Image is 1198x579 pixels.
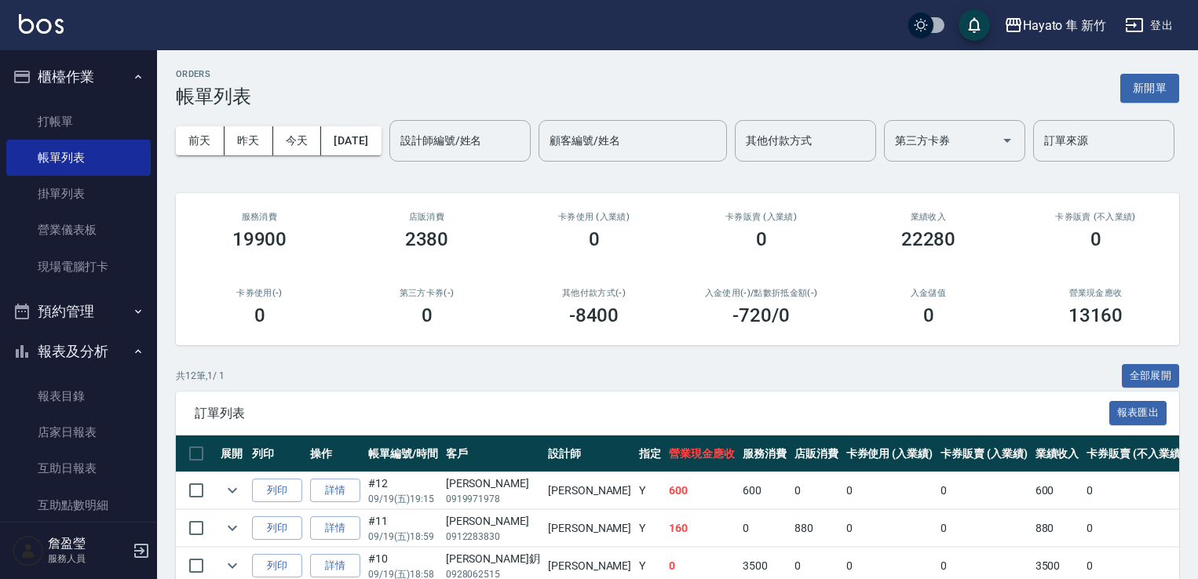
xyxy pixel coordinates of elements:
th: 設計師 [544,435,635,472]
button: Hayato 隼 新竹 [998,9,1112,42]
a: 詳情 [310,516,360,541]
h2: 卡券販賣 (不入業績) [1031,212,1160,222]
th: 營業現金應收 [665,435,739,472]
a: 報表目錄 [6,378,151,414]
td: 0 [791,472,842,509]
th: 列印 [248,435,306,472]
h2: 營業現金應收 [1031,288,1160,298]
button: expand row [221,516,244,540]
h3: 22280 [901,228,956,250]
h3: 13160 [1068,304,1123,326]
td: #11 [364,510,442,547]
div: [PERSON_NAME]鈅 [446,551,540,567]
a: 現場電腦打卡 [6,249,151,285]
h3: 19900 [232,228,287,250]
button: 預約管理 [6,291,151,332]
h2: 卡券販賣 (入業績) [696,212,826,222]
th: 操作 [306,435,364,472]
button: 列印 [252,479,302,503]
a: 店家日報表 [6,414,151,450]
td: 600 [665,472,739,509]
p: 服務人員 [48,552,128,566]
h2: ORDERS [176,69,251,79]
button: 昨天 [225,126,273,155]
h3: -8400 [569,304,619,326]
h2: 第三方卡券(-) [362,288,491,298]
th: 客戶 [442,435,544,472]
img: Person [13,535,44,566]
div: [PERSON_NAME] [446,513,540,530]
div: Hayato 隼 新竹 [1023,16,1106,35]
h3: 服務消費 [195,212,324,222]
td: 160 [665,510,739,547]
img: Logo [19,14,64,34]
button: 報表匯出 [1109,401,1167,425]
th: 卡券販賣 (入業績) [937,435,1032,472]
h2: 入金儲值 [864,288,993,298]
td: 0 [842,510,937,547]
td: 600 [1032,472,1083,509]
h2: 卡券使用 (入業績) [529,212,659,222]
th: 卡券使用 (入業績) [842,435,937,472]
td: #12 [364,472,442,509]
h2: 入金使用(-) /點數折抵金額(-) [696,288,826,298]
h2: 卡券使用(-) [195,288,324,298]
a: 詳情 [310,479,360,503]
th: 指定 [635,435,665,472]
td: [PERSON_NAME] [544,510,635,547]
button: 全部展開 [1122,364,1180,388]
th: 展開 [217,435,248,472]
button: 列印 [252,554,302,578]
th: 店販消費 [791,435,842,472]
a: 營業儀表板 [6,212,151,248]
button: 今天 [273,126,322,155]
h3: -720 /0 [732,304,790,326]
a: 打帳單 [6,104,151,140]
p: 0919971978 [446,492,540,506]
td: Y [635,510,665,547]
p: 09/19 (五) 19:15 [368,492,438,506]
button: 報表及分析 [6,331,151,372]
h3: 0 [254,304,265,326]
p: 0912283830 [446,530,540,544]
a: 帳單列表 [6,140,151,176]
th: 服務消費 [739,435,791,472]
a: 掛單列表 [6,176,151,212]
span: 訂單列表 [195,406,1109,421]
h3: 0 [422,304,433,326]
button: expand row [221,479,244,502]
p: 09/19 (五) 18:59 [368,530,438,544]
td: Y [635,472,665,509]
h3: 0 [1090,228,1101,250]
button: 前天 [176,126,225,155]
th: 帳單編號/時間 [364,435,442,472]
h3: 帳單列表 [176,86,251,107]
h3: 2380 [405,228,449,250]
a: 新開單 [1120,80,1179,95]
h3: 0 [756,228,767,250]
td: [PERSON_NAME] [544,472,635,509]
button: save [959,9,990,41]
button: 登出 [1119,11,1179,40]
a: 報表匯出 [1109,405,1167,420]
button: 新開單 [1120,74,1179,103]
button: Open [995,128,1020,153]
h3: 0 [589,228,600,250]
div: [PERSON_NAME] [446,475,540,492]
button: 列印 [252,516,302,541]
h5: 詹盈瑩 [48,536,128,552]
h2: 其他付款方式(-) [529,288,659,298]
td: 600 [739,472,791,509]
button: 櫃檯作業 [6,56,151,97]
td: 0 [1083,472,1188,509]
a: 詳情 [310,554,360,578]
h2: 業績收入 [864,212,993,222]
th: 卡券販賣 (不入業績) [1083,435,1188,472]
td: 0 [739,510,791,547]
td: 0 [937,472,1032,509]
td: 880 [791,510,842,547]
button: [DATE] [321,126,381,155]
p: 共 12 筆, 1 / 1 [176,369,225,383]
th: 業績收入 [1032,435,1083,472]
td: 0 [937,510,1032,547]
